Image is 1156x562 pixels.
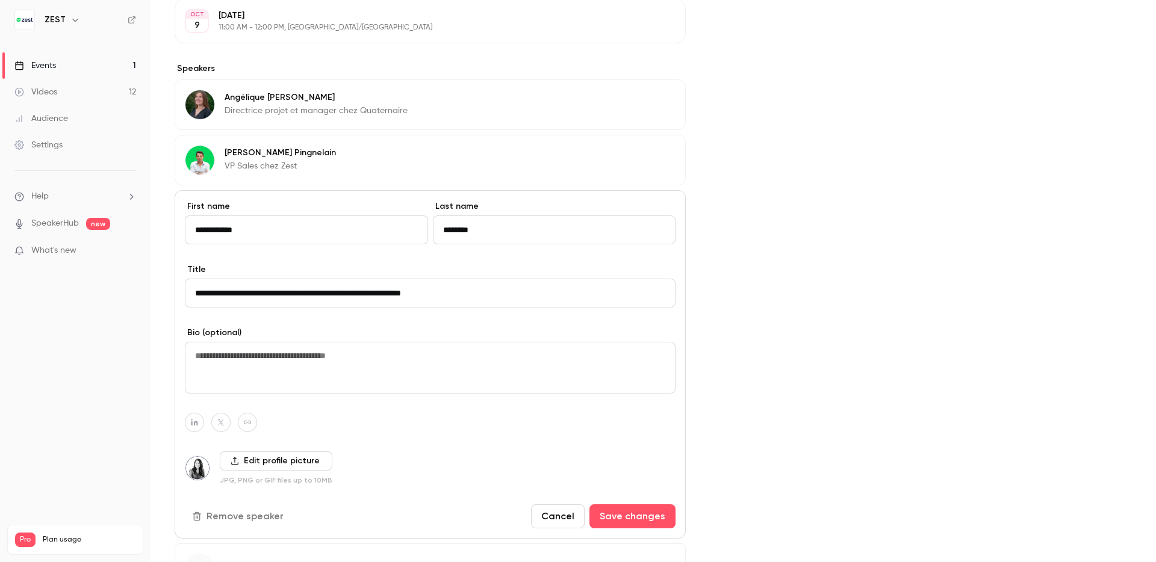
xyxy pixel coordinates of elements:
[185,456,210,480] img: Marie-Sophie Zambeaux
[175,63,686,75] label: Speakers
[185,90,214,119] img: Angélique David
[186,10,208,19] div: OCT
[175,79,686,130] div: Angélique DavidAngélique [PERSON_NAME]Directrice projet et manager chez Quaternaire
[31,217,79,230] a: SpeakerHub
[31,190,49,203] span: Help
[433,200,676,212] label: Last name
[14,86,57,98] div: Videos
[531,504,585,528] button: Cancel
[14,190,136,203] li: help-dropdown-opener
[14,60,56,72] div: Events
[45,14,66,26] h6: ZEST
[185,327,676,339] label: Bio (optional)
[185,504,293,528] button: Remove speaker
[175,135,686,185] div: Nicolas Pingnelain[PERSON_NAME] PingnelainVP Sales chez Zest
[219,23,622,32] p: 11:00 AM - 12:00 PM, [GEOGRAPHIC_DATA]/[GEOGRAPHIC_DATA]
[220,451,332,471] label: Edit profile picture
[220,475,332,485] p: JPG, PNG or GIF files up to 10MB
[185,146,214,174] img: Nicolas Pingnelain
[15,533,36,547] span: Pro
[225,160,336,172] p: VP Sales chez Zest
[194,19,200,31] p: 9
[219,10,622,22] p: [DATE]
[185,264,676,276] label: Title
[14,113,68,125] div: Audience
[43,535,135,545] span: Plan usage
[225,147,336,159] p: [PERSON_NAME] Pingnelain
[122,245,136,256] iframe: Noticeable Trigger
[14,139,63,151] div: Settings
[15,10,34,29] img: ZEST
[185,200,428,212] label: First name
[589,504,676,528] button: Save changes
[225,91,408,103] p: Angélique [PERSON_NAME]
[225,105,408,117] p: Directrice projet et manager chez Quaternaire
[86,218,110,230] span: new
[31,244,76,257] span: What's new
